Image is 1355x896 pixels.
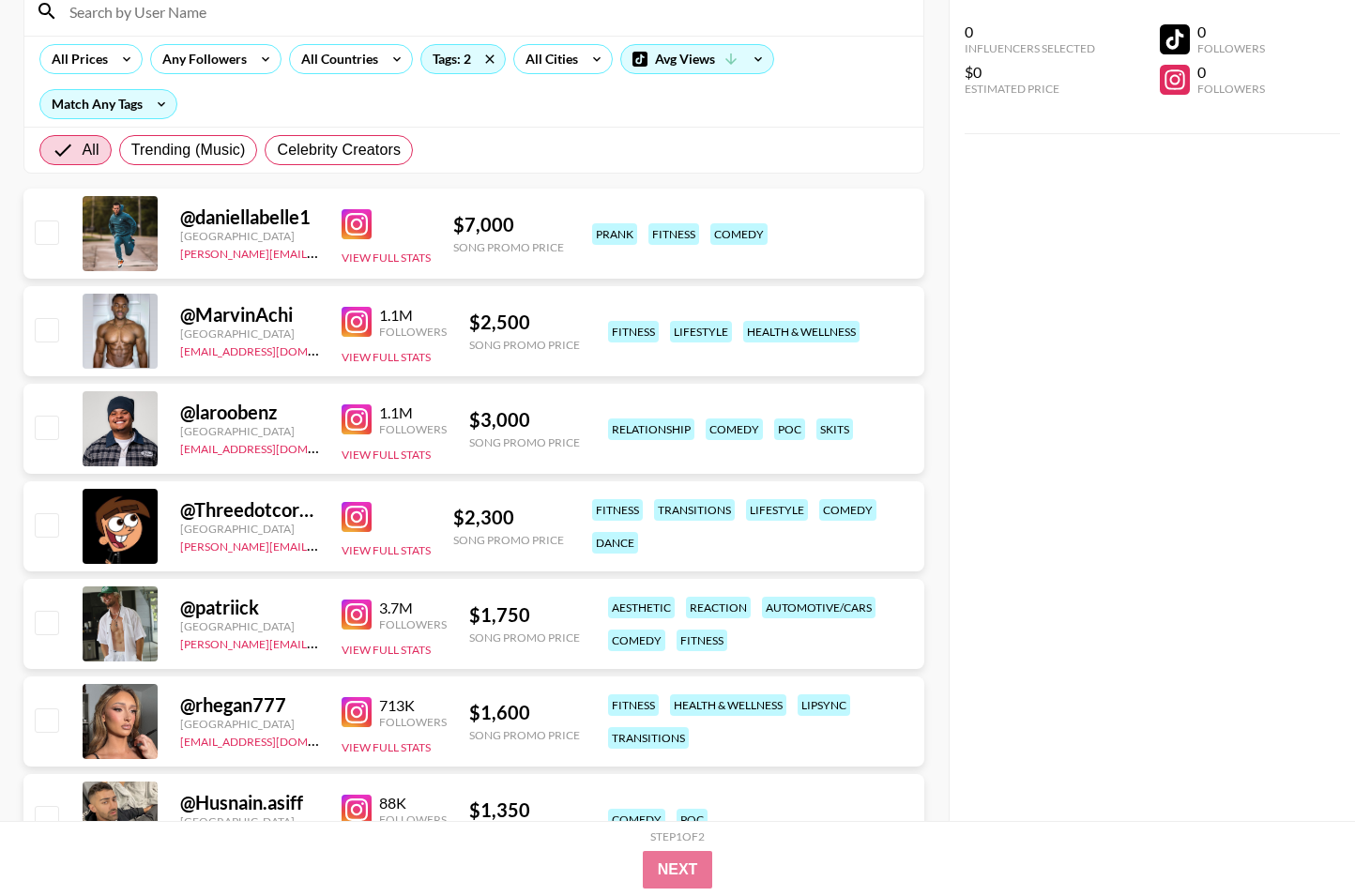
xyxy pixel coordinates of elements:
[686,597,751,618] div: reaction
[180,498,319,522] div: @ Threedotcorey
[180,619,319,633] div: [GEOGRAPHIC_DATA]
[290,45,382,73] div: All Countries
[654,499,735,521] div: transitions
[469,338,580,352] div: Song Promo Price
[342,350,431,364] button: View Full Stats
[453,533,564,547] div: Song Promo Price
[180,522,319,536] div: [GEOGRAPHIC_DATA]
[819,499,876,521] div: comedy
[469,408,580,432] div: $ 3,000
[608,597,675,618] div: aesthetic
[342,502,372,532] img: Instagram
[342,209,372,239] img: Instagram
[453,506,564,529] div: $ 2,300
[608,630,665,651] div: comedy
[180,229,319,243] div: [GEOGRAPHIC_DATA]
[677,809,708,830] div: poc
[342,404,372,434] img: Instagram
[608,809,665,830] div: comedy
[1197,63,1265,82] div: 0
[743,321,860,342] div: health & wellness
[40,90,176,118] div: Match Any Tags
[677,630,727,651] div: fitness
[379,599,447,617] div: 3.7M
[608,321,659,342] div: fitness
[514,45,582,73] div: All Cities
[379,403,447,422] div: 1.1M
[151,45,251,73] div: Any Followers
[379,812,447,827] div: Followers
[816,418,853,440] div: skits
[180,791,319,814] div: @ Husnain.asiff
[469,630,580,645] div: Song Promo Price
[342,697,372,727] img: Instagram
[342,448,431,462] button: View Full Stats
[1261,802,1332,873] iframe: Drift Widget Chat Controller
[82,139,99,161] span: All
[592,499,643,521] div: fitness
[965,63,1095,82] div: $0
[746,499,808,521] div: lifestyle
[180,401,319,424] div: @ laroobenz
[608,694,659,716] div: fitness
[180,205,319,229] div: @ daniellabelle1
[650,829,705,843] div: Step 1 of 2
[762,597,875,618] div: automotive/cars
[453,213,564,236] div: $ 7,000
[1197,23,1265,41] div: 0
[965,82,1095,96] div: Estimated Price
[965,23,1095,41] div: 0
[670,694,786,716] div: health & wellness
[379,306,447,325] div: 1.1M
[379,696,447,715] div: 713K
[621,45,773,73] div: Avg Views
[774,418,805,440] div: poc
[1197,82,1265,96] div: Followers
[180,731,369,749] a: [EMAIL_ADDRESS][DOMAIN_NAME]
[40,45,112,73] div: All Prices
[180,341,369,358] a: [EMAIL_ADDRESS][DOMAIN_NAME]
[342,251,431,265] button: View Full Stats
[965,41,1095,55] div: Influencers Selected
[342,600,372,630] img: Instagram
[342,643,431,657] button: View Full Stats
[421,45,505,73] div: Tags: 2
[648,223,699,245] div: fitness
[379,715,447,729] div: Followers
[469,798,580,822] div: $ 1,350
[180,438,369,456] a: [EMAIL_ADDRESS][DOMAIN_NAME]
[379,617,447,631] div: Followers
[608,727,689,749] div: transitions
[469,701,580,724] div: $ 1,600
[180,303,319,327] div: @ MarvinAchi
[379,325,447,339] div: Followers
[277,139,401,161] span: Celebrity Creators
[180,717,319,731] div: [GEOGRAPHIC_DATA]
[469,435,580,449] div: Song Promo Price
[342,307,372,337] img: Instagram
[1197,41,1265,55] div: Followers
[180,693,319,717] div: @ rhegan777
[469,728,580,742] div: Song Promo Price
[469,603,580,627] div: $ 1,750
[643,851,713,888] button: Next
[798,694,850,716] div: lipsync
[180,814,319,828] div: [GEOGRAPHIC_DATA]
[342,543,431,557] button: View Full Stats
[608,418,694,440] div: relationship
[180,327,319,341] div: [GEOGRAPHIC_DATA]
[180,536,636,554] a: [PERSON_NAME][EMAIL_ADDRESS][PERSON_NAME][PERSON_NAME][DOMAIN_NAME]
[131,139,246,161] span: Trending (Music)
[592,223,637,245] div: prank
[180,596,319,619] div: @ patriick
[379,422,447,436] div: Followers
[453,240,564,254] div: Song Promo Price
[180,424,319,438] div: [GEOGRAPHIC_DATA]
[670,321,732,342] div: lifestyle
[592,532,638,554] div: dance
[469,311,580,334] div: $ 2,500
[180,633,458,651] a: [PERSON_NAME][EMAIL_ADDRESS][DOMAIN_NAME]
[379,794,447,812] div: 88K
[342,795,372,825] img: Instagram
[710,223,768,245] div: comedy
